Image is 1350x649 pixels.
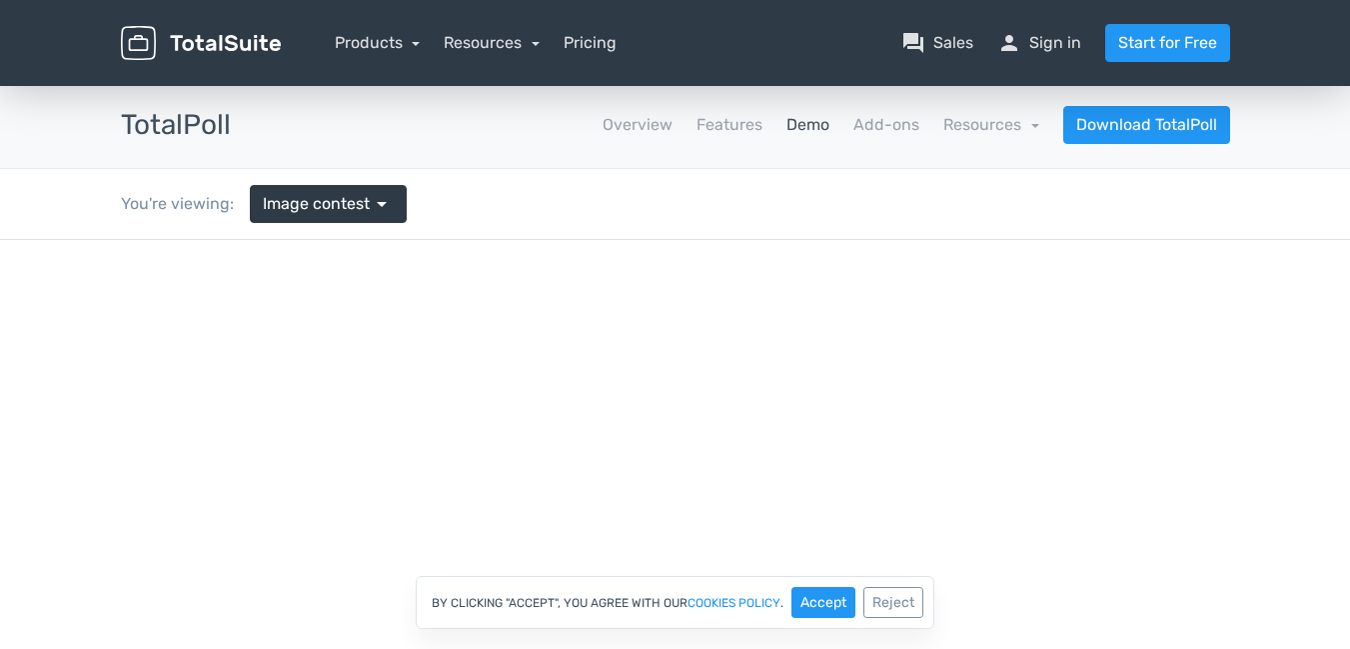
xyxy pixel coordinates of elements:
span: arrow_drop_down [370,192,394,216]
span: Image contest [263,192,370,216]
span: person [997,31,1021,55]
a: question_answerSales [901,31,973,55]
a: Pricing [564,31,617,55]
a: personSign in [997,31,1081,55]
a: Resources [444,33,540,52]
a: Demo [786,113,829,137]
a: Features [696,113,762,137]
div: By clicking "Accept", you agree with our . [416,576,934,629]
a: Image contest arrow_drop_down [250,185,407,223]
a: Products [335,33,421,52]
span: question_answer [901,31,925,55]
div: You're viewing: [121,192,250,216]
a: cookies policy [687,597,780,609]
a: Start for Free [1105,24,1230,62]
a: Resources [943,115,1039,134]
img: TotalSuite for WordPress [121,26,281,61]
a: Overview [603,113,673,137]
button: Accept [791,587,855,618]
a: Download TotalPoll [1063,106,1230,144]
h3: TotalPoll [121,110,231,141]
a: Add-ons [853,113,919,137]
button: Reject [863,587,923,618]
